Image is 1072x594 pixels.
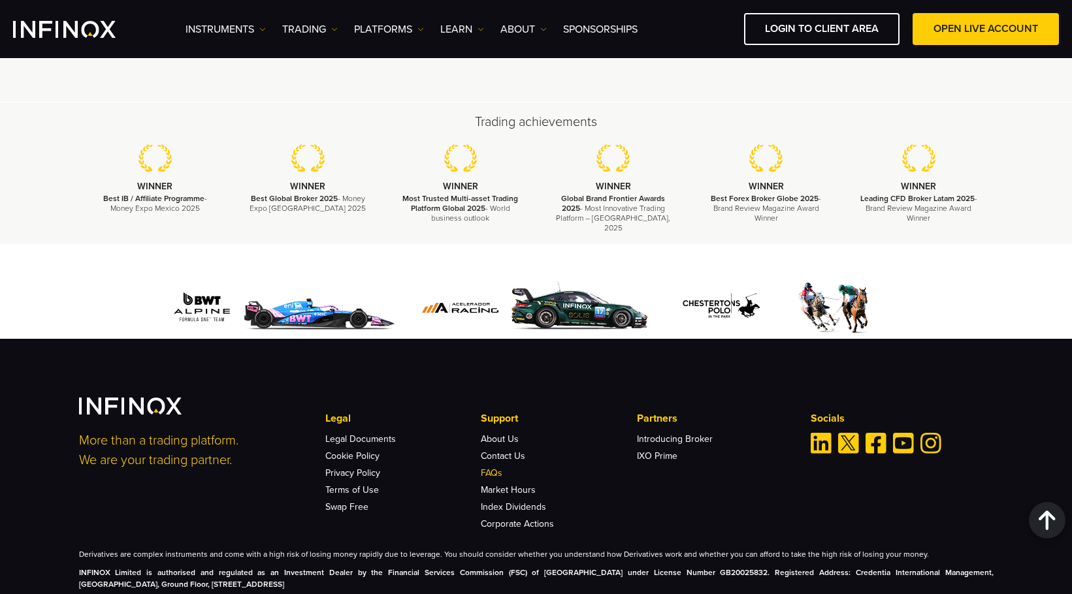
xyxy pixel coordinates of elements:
h2: Trading achievements [79,113,994,131]
a: Legal Documents [325,433,396,445]
p: Support [481,411,636,426]
a: Learn [440,22,484,37]
a: Youtube [893,433,914,454]
p: - Brand Review Magazine Award Winner [706,194,826,224]
a: IXO Prime [637,450,677,461]
a: Instruments [186,22,266,37]
a: Terms of Use [325,484,379,495]
p: - Most Innovative Trading Platform – [GEOGRAPHIC_DATA], 2025 [553,194,674,234]
strong: Best Forex Broker Globe 2025 [711,194,819,203]
strong: Best Global Broker 2025 [251,194,338,203]
a: Swap Free [325,501,368,512]
strong: Best IB / Affiliate Programme [103,194,204,203]
a: INFINOX Logo [13,21,146,38]
a: Contact Us [481,450,525,461]
p: More than a trading platform. We are your trading partner. [79,431,308,470]
p: - Money Expo [GEOGRAPHIC_DATA] 2025 [248,194,368,213]
strong: WINNER [901,181,936,192]
p: Derivatives are complex instruments and come with a high risk of losing money rapidly due to leve... [79,548,994,560]
strong: INFINOX Limited is authorised and regulated as an Investment Dealer by the Financial Services Com... [79,568,994,589]
strong: Leading CFD Broker Latam 2025 [860,194,975,203]
a: SPONSORSHIPS [563,22,638,37]
a: Twitter [838,433,859,454]
a: Market Hours [481,484,536,495]
p: Partners [637,411,792,426]
strong: WINNER [749,181,784,192]
strong: WINNER [290,181,325,192]
a: Privacy Policy [325,467,380,478]
strong: WINNER [443,181,478,192]
a: Instagram [920,433,941,454]
a: ABOUT [500,22,547,37]
a: Cookie Policy [325,450,380,461]
strong: Global Brand Frontier Awards 2025 [561,194,665,213]
a: Introducing Broker [637,433,713,445]
a: Facebook [866,433,886,454]
a: OPEN LIVE ACCOUNT [913,13,1059,45]
a: Corporate Actions [481,518,554,529]
strong: WINNER [596,181,631,192]
p: - Money Expo Mexico 2025 [95,194,216,213]
strong: Most Trusted Multi-asset Trading Platform Global 2025 [402,194,518,213]
a: Linkedin [811,433,832,454]
strong: WINNER [137,181,172,192]
p: - World business outlook [400,194,521,224]
p: Legal [325,411,481,426]
p: Socials [811,411,994,426]
a: TRADING [282,22,338,37]
a: PLATFORMS [354,22,424,37]
a: About Us [481,433,519,445]
p: - Brand Review Magazine Award Winner [858,194,979,224]
a: Index Dividends [481,501,546,512]
a: LOGIN TO CLIENT AREA [744,13,900,45]
a: FAQs [481,467,502,478]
